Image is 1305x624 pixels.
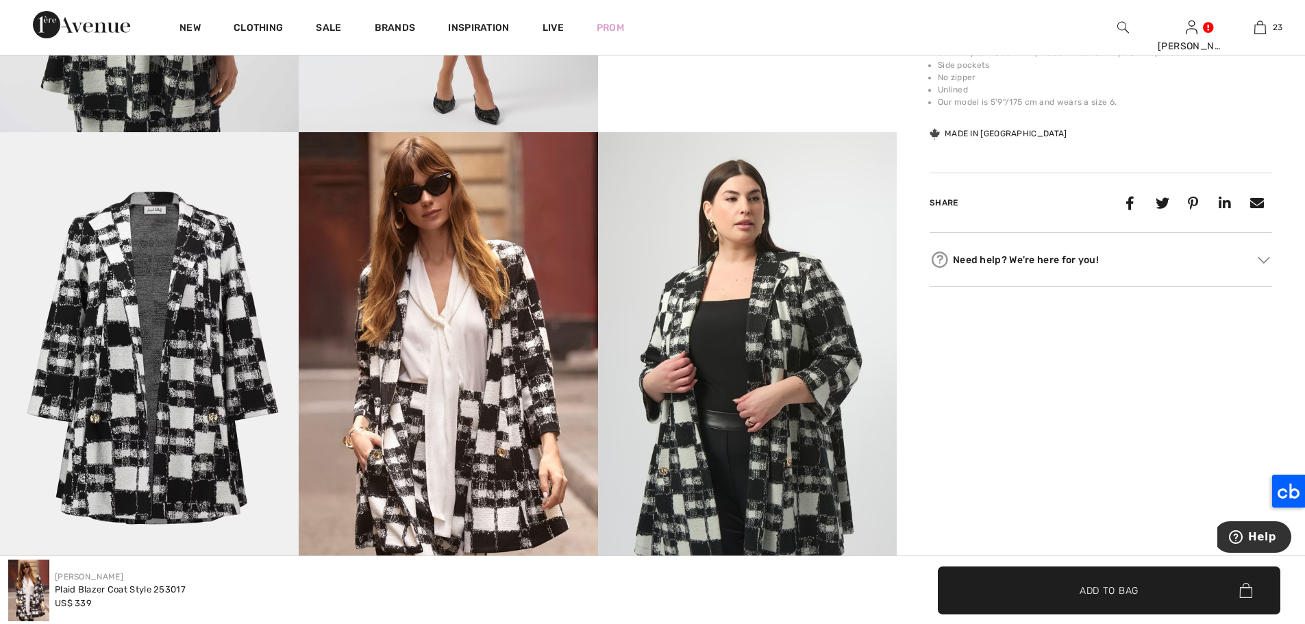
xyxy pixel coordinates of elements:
span: US$ 339 [55,598,92,608]
a: [PERSON_NAME] [55,572,123,582]
li: Unlined [938,84,1272,96]
li: Our model is 5'9"/175 cm and wears a size 6. [938,96,1272,108]
li: Side pockets [938,59,1272,71]
div: Need help? We're here for you! [930,249,1272,270]
img: My Bag [1254,19,1266,36]
span: Inspiration [448,22,509,36]
a: Sign In [1186,21,1197,34]
iframe: Opens a widget where you can find more information [1217,521,1291,556]
a: Clothing [234,22,283,36]
img: Plaid Blazer Coat Style 253017. 6 [299,132,597,580]
img: My Info [1186,19,1197,36]
img: Plaid Blazer Coat Style 253017 [8,560,49,621]
img: search the website [1117,19,1129,36]
img: Arrow2.svg [1258,257,1270,264]
a: 23 [1226,19,1293,36]
div: Plaid Blazer Coat Style 253017 [55,583,186,597]
img: 1ère Avenue [33,11,130,38]
span: Share [930,198,958,208]
div: [PERSON_NAME] [1158,39,1225,53]
a: New [179,22,201,36]
span: 23 [1273,21,1283,34]
a: Live [543,21,564,35]
button: Add to Bag [938,566,1280,614]
a: Brands [375,22,416,36]
img: Plaid Blazer Coat Style 253017. 7 [598,132,897,580]
span: Add to Bag [1080,583,1139,597]
img: Bag.svg [1239,583,1252,598]
a: Sale [316,22,341,36]
div: Made in [GEOGRAPHIC_DATA] [930,127,1067,140]
a: Prom [597,21,624,35]
li: No zipper [938,71,1272,84]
